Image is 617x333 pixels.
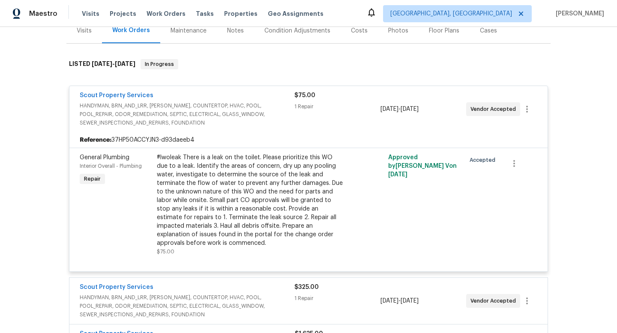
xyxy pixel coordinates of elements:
[268,9,323,18] span: Geo Assignments
[388,27,408,35] div: Photos
[92,61,112,67] span: [DATE]
[80,293,294,319] span: HANDYMAN, BRN_AND_LRR, [PERSON_NAME], COUNTERTOP, HVAC, POOL, POOL_REPAIR, ODOR_REMEDIATION, SEPT...
[294,284,319,290] span: $325.00
[82,9,99,18] span: Visits
[80,164,142,169] span: Interior Overall - Plumbing
[66,51,551,78] div: LISTED [DATE]-[DATE]In Progress
[552,9,604,18] span: [PERSON_NAME]
[69,132,548,148] div: 37HP50ACCYJN3-d93daeeb4
[112,26,150,35] div: Work Orders
[157,153,344,247] div: #lwoleak There is a leak on the toilet. Please prioritize this WO due to a leak. Identify the are...
[401,298,419,304] span: [DATE]
[80,136,111,144] b: Reference:
[110,9,136,18] span: Projects
[227,27,244,35] div: Notes
[29,9,57,18] span: Maestro
[69,59,135,69] h6: LISTED
[92,61,135,67] span: -
[380,105,419,113] span: -
[224,9,258,18] span: Properties
[294,92,315,98] span: $75.00
[80,284,153,290] a: Scout Property Services
[429,27,459,35] div: Floor Plans
[81,175,104,183] span: Repair
[401,106,419,112] span: [DATE]
[294,294,380,303] div: 1 Repair
[77,27,92,35] div: Visits
[470,297,519,305] span: Vendor Accepted
[388,172,407,178] span: [DATE]
[380,106,398,112] span: [DATE]
[157,249,174,254] span: $75.00
[380,298,398,304] span: [DATE]
[80,101,294,127] span: HANDYMAN, BRN_AND_LRR, [PERSON_NAME], COUNTERTOP, HVAC, POOL, POOL_REPAIR, ODOR_REMEDIATION, SEPT...
[351,27,368,35] div: Costs
[147,9,186,18] span: Work Orders
[294,102,380,111] div: 1 Repair
[115,61,135,67] span: [DATE]
[171,27,207,35] div: Maintenance
[470,105,519,113] span: Vendor Accepted
[388,155,457,178] span: Approved by [PERSON_NAME] V on
[390,9,512,18] span: [GEOGRAPHIC_DATA], [GEOGRAPHIC_DATA]
[480,27,497,35] div: Cases
[196,11,214,17] span: Tasks
[80,92,153,98] a: Scout Property Services
[380,297,419,305] span: -
[80,155,129,161] span: General Plumbing
[264,27,330,35] div: Condition Adjustments
[470,156,499,164] span: Accepted
[141,60,177,68] span: In Progress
